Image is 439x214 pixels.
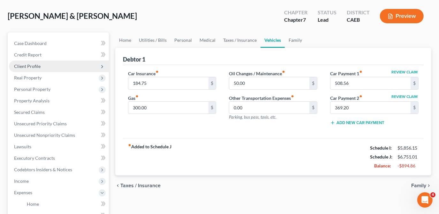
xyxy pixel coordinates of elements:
[426,183,431,188] i: chevron_right
[229,70,285,77] label: Oil Changes / Maintenance
[285,33,306,48] a: Family
[120,183,161,188] span: Taxes / Insurance
[347,9,370,16] div: District
[229,95,294,101] label: Other Transportation Expenses
[219,33,261,48] a: Taxes / Insurance
[330,70,362,77] label: Car Payment 1
[359,70,362,73] i: fiber_manual_record
[115,183,161,188] button: chevron_left Taxes / Insurance
[14,132,75,138] span: Unsecured Nonpriority Claims
[123,55,145,63] div: Debtor 1
[128,77,208,89] input: --
[318,16,337,24] div: Lead
[135,33,170,48] a: Utilities / Bills
[9,95,109,107] a: Property Analysis
[14,144,31,149] span: Lawsuits
[374,163,391,168] strong: Balance:
[9,107,109,118] a: Secured Claims
[8,11,137,20] span: [PERSON_NAME] & [PERSON_NAME]
[330,120,384,125] button: Add New Car Payment
[370,154,392,159] strong: Schedule J:
[9,129,109,141] a: Unsecured Nonpriority Claims
[370,145,392,151] strong: Schedule I:
[291,95,294,98] i: fiber_manual_record
[9,38,109,49] a: Case Dashboard
[397,163,419,169] div: -$894.86
[14,98,49,103] span: Property Analysis
[282,70,285,73] i: fiber_manual_record
[411,102,418,114] div: $
[128,102,208,114] input: --
[196,33,219,48] a: Medical
[9,141,109,152] a: Lawsuits
[14,178,29,184] span: Income
[14,86,50,92] span: Personal Property
[390,95,419,99] button: Review Claim
[9,152,109,164] a: Executory Contracts
[411,77,418,89] div: $
[330,95,362,101] label: Car Payment 2
[155,70,159,73] i: fiber_manual_record
[135,95,139,98] i: fiber_manual_record
[14,155,55,161] span: Executory Contracts
[309,102,317,114] div: $
[9,49,109,61] a: Credit Report
[430,192,435,197] span: 4
[229,102,309,114] input: --
[397,145,419,151] div: $5,856.15
[417,192,433,208] iframe: Intercom live chat
[208,77,216,89] div: $
[284,9,307,16] div: Chapter
[14,41,47,46] span: Case Dashboard
[208,102,216,114] div: $
[284,16,307,24] div: Chapter
[411,183,426,188] span: Family
[170,33,196,48] a: Personal
[14,121,67,126] span: Unsecured Priority Claims
[14,109,45,115] span: Secured Claims
[347,16,370,24] div: CAEB
[9,118,109,129] a: Unsecured Priority Claims
[303,17,306,23] span: 7
[318,9,337,16] div: Status
[115,33,135,48] a: Home
[14,52,42,57] span: Credit Report
[128,144,171,170] strong: Added to Schedule J
[115,183,120,188] i: chevron_left
[14,75,42,80] span: Real Property
[22,198,109,210] a: Home
[397,154,419,160] div: $6,751.01
[128,95,139,101] label: Gas
[390,70,419,74] button: Review Claim
[330,102,411,114] input: --
[14,190,32,195] span: Expenses
[229,114,276,120] span: Parking, bus pass, taxis, etc.
[380,9,424,23] button: Preview
[27,201,39,207] span: Home
[128,70,159,77] label: Car Insurance
[309,77,317,89] div: $
[261,33,285,48] a: Vehicles
[14,63,41,69] span: Client Profile
[330,77,411,89] input: --
[128,144,131,147] i: fiber_manual_record
[14,167,72,172] span: Codebtors Insiders & Notices
[359,95,362,98] i: fiber_manual_record
[411,183,431,188] button: Family chevron_right
[229,77,309,89] input: --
